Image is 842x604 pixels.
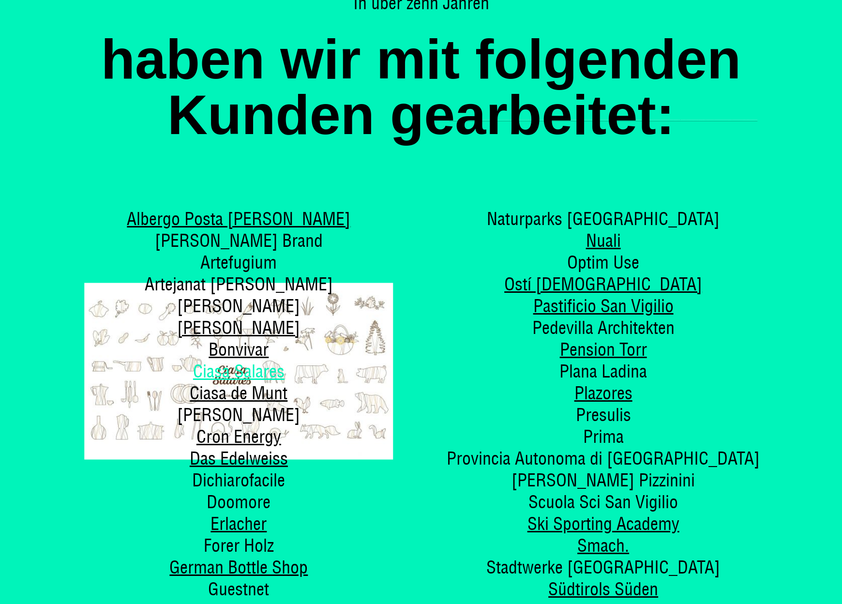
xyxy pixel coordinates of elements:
[511,469,695,491] span: [PERSON_NAME] Pizzinini
[67,31,775,143] h2: haben wir mit folgenden Kunden gearbeitet:
[560,338,647,361] a: Pension Torr
[548,578,658,600] a: Südtirols Süden
[559,360,647,382] span: Plana Ladina
[586,229,621,252] a: Nuali
[504,273,702,295] a: Ostí [DEMOGRAPHIC_DATA]
[210,513,267,535] a: Erlacher
[204,534,274,557] span: Forer Holz
[127,208,350,230] a: Albergo Posta [PERSON_NAME]
[574,382,632,404] a: Plazores
[177,295,300,317] span: [PERSON_NAME]
[533,295,674,317] a: Pastificio San Vigilio
[528,491,678,513] span: Scuola Sci San Vigilio
[567,251,639,273] span: Optim Use
[209,338,269,361] a: Bonvivar
[527,513,679,535] a: Ski Sporting Academy
[487,208,720,230] span: Naturparks [GEOGRAPHIC_DATA]
[177,404,300,426] span: [PERSON_NAME]
[169,556,308,578] a: German Bottle Shop
[145,273,333,295] span: Artejanat [PERSON_NAME]
[583,425,624,448] span: Prima
[193,360,285,382] a: Ciasa Salares
[177,317,300,339] a: [PERSON_NAME]
[486,556,720,578] span: Stadtwerke [GEOGRAPHIC_DATA]
[190,447,288,469] a: Das Edelweiss
[192,469,285,491] span: Dichiarofacile
[190,382,287,404] a: Ciasa de Munt
[200,251,277,273] span: Artefugium
[576,404,631,426] span: Presulis
[207,491,271,513] span: Doomore
[196,425,281,448] a: Cron Energy
[532,317,675,339] span: Pedevilla Architekten
[577,534,629,557] a: Smach.
[208,578,269,600] span: Guestnet
[155,229,323,252] span: [PERSON_NAME] Brand
[447,447,760,469] span: Provincia Autonoma di [GEOGRAPHIC_DATA]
